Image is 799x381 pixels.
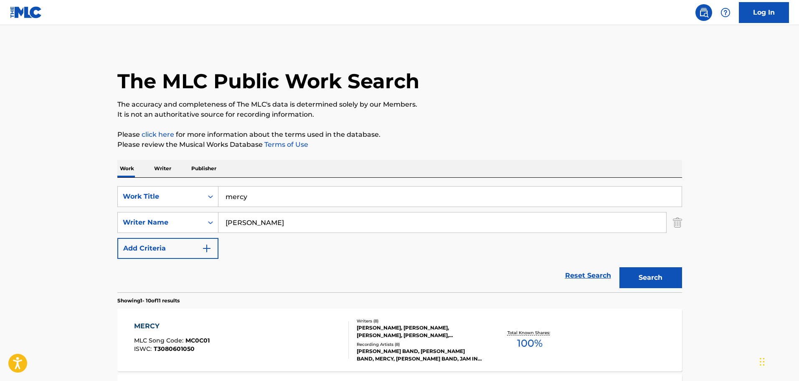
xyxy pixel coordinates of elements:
form: Search Form [117,186,682,292]
p: Publisher [189,160,219,177]
div: [PERSON_NAME], [PERSON_NAME], [PERSON_NAME], [PERSON_NAME], [PERSON_NAME] [PERSON_NAME], [PERSON_... [357,324,483,339]
div: MERCY [134,321,210,331]
p: It is not an authoritative source for recording information. [117,110,682,120]
div: Work Title [123,192,198,202]
a: click here [142,130,174,138]
img: 9d2ae6d4665cec9f34b9.svg [202,243,212,253]
a: Public Search [695,4,712,21]
iframe: Chat Widget [757,341,799,381]
div: Writer Name [123,217,198,228]
img: search [699,8,709,18]
p: Showing 1 - 10 of 11 results [117,297,180,304]
img: MLC Logo [10,6,42,18]
div: Help [717,4,734,21]
p: Work [117,160,137,177]
p: The accuracy and completeness of The MLC's data is determined solely by our Members. [117,100,682,110]
p: Please for more information about the terms used in the database. [117,130,682,140]
p: Please review the Musical Works Database [117,140,682,150]
p: Total Known Shares: [507,330,552,336]
a: MERCYMLC Song Code:MC0C01ISWC:T3080601050Writers (8)[PERSON_NAME], [PERSON_NAME], [PERSON_NAME], ... [117,309,682,371]
h1: The MLC Public Work Search [117,69,419,94]
div: Recording Artists ( 8 ) [357,341,483,348]
button: Add Criteria [117,238,218,259]
a: Reset Search [561,266,615,285]
p: Writer [152,160,174,177]
span: T3080601050 [154,345,195,353]
div: Writers ( 8 ) [357,318,483,324]
a: Log In [739,2,789,23]
div: Drag [760,349,765,374]
span: MLC Song Code : [134,337,185,344]
span: MC0C01 [185,337,210,344]
img: Delete Criterion [673,212,682,233]
span: ISWC : [134,345,154,353]
img: help [720,8,731,18]
span: 100 % [517,336,543,351]
button: Search [619,267,682,288]
div: [PERSON_NAME] BAND, [PERSON_NAME] BAND, MERCY, [PERSON_NAME] BAND, JAM IN THE [GEOGRAPHIC_DATA] [357,348,483,363]
a: Terms of Use [263,141,308,148]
